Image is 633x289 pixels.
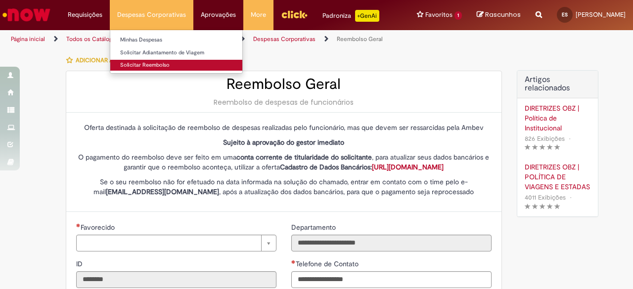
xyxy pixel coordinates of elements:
[110,47,242,58] a: Solicitar Adiantamento de Viagem
[525,162,590,192] a: DIRETRIZES OBZ | POLÍTICA DE VIAGENS E ESTADAS
[106,187,219,196] strong: [EMAIL_ADDRESS][DOMAIN_NAME]
[291,260,296,264] span: Obrigatório Preenchido
[11,35,45,43] a: Página inicial
[66,50,152,71] button: Adicionar a Favoritos
[525,103,590,133] a: DIRETRIZES OBZ | Política de Institucional
[280,163,444,171] strong: Cadastro de Dados Bancários:
[223,138,344,147] strong: Sujeito à aprovação do gestor imediato
[117,10,186,20] span: Despesas Corporativas
[76,271,276,288] input: ID
[291,223,338,232] span: Somente leitura - Departamento
[76,177,492,197] p: Se o seu reembolso não for efetuado na data informada na solução do chamado, entrar em contato co...
[76,259,85,268] span: Somente leitura - ID
[281,7,308,22] img: click_logo_yellow_360x200.png
[253,35,316,43] a: Despesas Corporativas
[291,222,338,232] label: Somente leitura - Departamento
[76,223,81,227] span: Necessários
[477,10,521,20] a: Rascunhos
[337,35,383,43] a: Reembolso Geral
[110,30,243,74] ul: Despesas Corporativas
[425,10,452,20] span: Favoritos
[76,259,85,269] label: Somente leitura - ID
[110,60,242,71] a: Solicitar Reembolso
[567,132,573,145] span: •
[110,35,242,45] a: Minhas Despesas
[76,123,492,132] p: Oferta destinada à solicitação de reembolso de despesas realizadas pelo funcionário, mas que deve...
[454,11,462,20] span: 1
[76,56,147,64] span: Adicionar a Favoritos
[355,10,379,22] p: +GenAi
[7,30,414,48] ul: Trilhas de página
[236,153,372,162] strong: conta corrente de titularidade do solicitante
[201,10,236,20] span: Aprovações
[68,10,102,20] span: Requisições
[81,223,117,232] span: Necessários - Favorecido
[76,76,492,92] h2: Reembolso Geral
[251,10,266,20] span: More
[76,152,492,172] p: O pagamento do reembolso deve ser feito em uma , para atualizar seus dados bancários e garantir q...
[1,5,52,25] img: ServiceNow
[76,97,492,107] div: Reembolso de despesas de funcionários
[568,191,574,204] span: •
[562,11,568,18] span: ES
[66,35,119,43] a: Todos os Catálogos
[525,193,566,202] span: 4011 Exibições
[485,10,521,19] span: Rascunhos
[525,134,565,143] span: 826 Exibições
[296,259,361,268] span: Telefone de Contato
[76,235,276,251] a: Limpar campo Favorecido
[322,10,379,22] div: Padroniza
[525,76,590,93] h3: Artigos relacionados
[576,10,626,19] span: [PERSON_NAME]
[372,163,444,171] a: [URL][DOMAIN_NAME]
[291,235,492,251] input: Departamento
[291,271,492,288] input: Telefone de Contato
